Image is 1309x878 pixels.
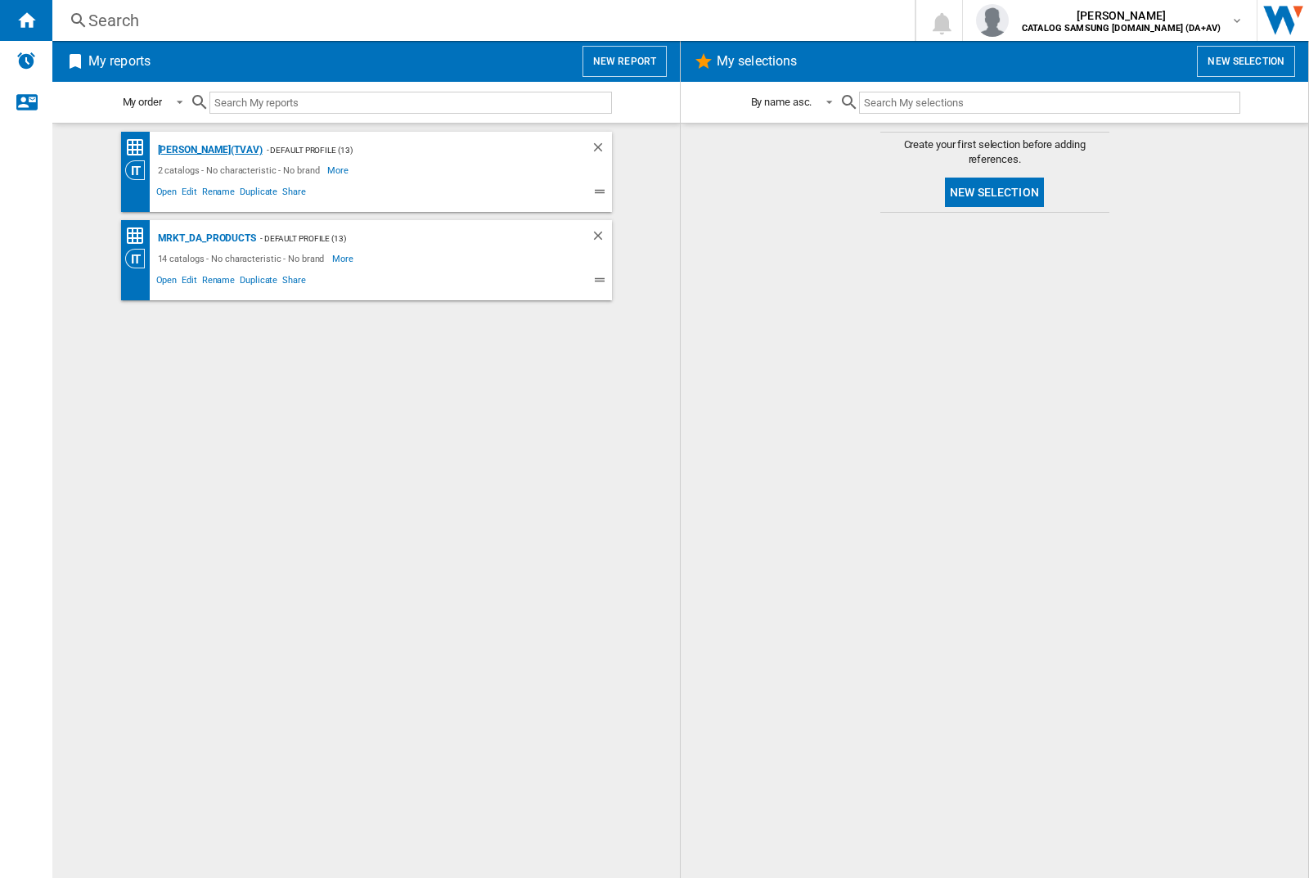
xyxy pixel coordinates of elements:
[583,46,667,77] button: New report
[125,226,154,246] div: Price Matrix
[1022,23,1221,34] b: CATALOG SAMSUNG [DOMAIN_NAME] (DA+AV)
[591,140,612,160] div: Delete
[200,272,237,292] span: Rename
[16,51,36,70] img: alerts-logo.svg
[976,4,1009,37] img: profile.jpg
[237,272,280,292] span: Duplicate
[125,160,154,180] div: Category View
[154,140,263,160] div: [PERSON_NAME](TVAV)
[154,228,256,249] div: MRKT_DA_PRODUCTS
[237,184,280,204] span: Duplicate
[332,249,356,268] span: More
[209,92,612,114] input: Search My reports
[123,96,162,108] div: My order
[280,272,308,292] span: Share
[1022,7,1221,24] span: [PERSON_NAME]
[591,228,612,249] div: Delete
[256,228,558,249] div: - Default profile (13)
[280,184,308,204] span: Share
[751,96,812,108] div: By name asc.
[154,160,328,180] div: 2 catalogs - No characteristic - No brand
[154,249,333,268] div: 14 catalogs - No characteristic - No brand
[88,9,872,32] div: Search
[859,92,1239,114] input: Search My selections
[125,137,154,158] div: Price Matrix
[85,46,154,77] h2: My reports
[880,137,1109,167] span: Create your first selection before adding references.
[154,272,180,292] span: Open
[179,272,200,292] span: Edit
[327,160,351,180] span: More
[263,140,558,160] div: - Default profile (13)
[125,249,154,268] div: Category View
[154,184,180,204] span: Open
[945,178,1044,207] button: New selection
[200,184,237,204] span: Rename
[179,184,200,204] span: Edit
[1197,46,1295,77] button: New selection
[713,46,800,77] h2: My selections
